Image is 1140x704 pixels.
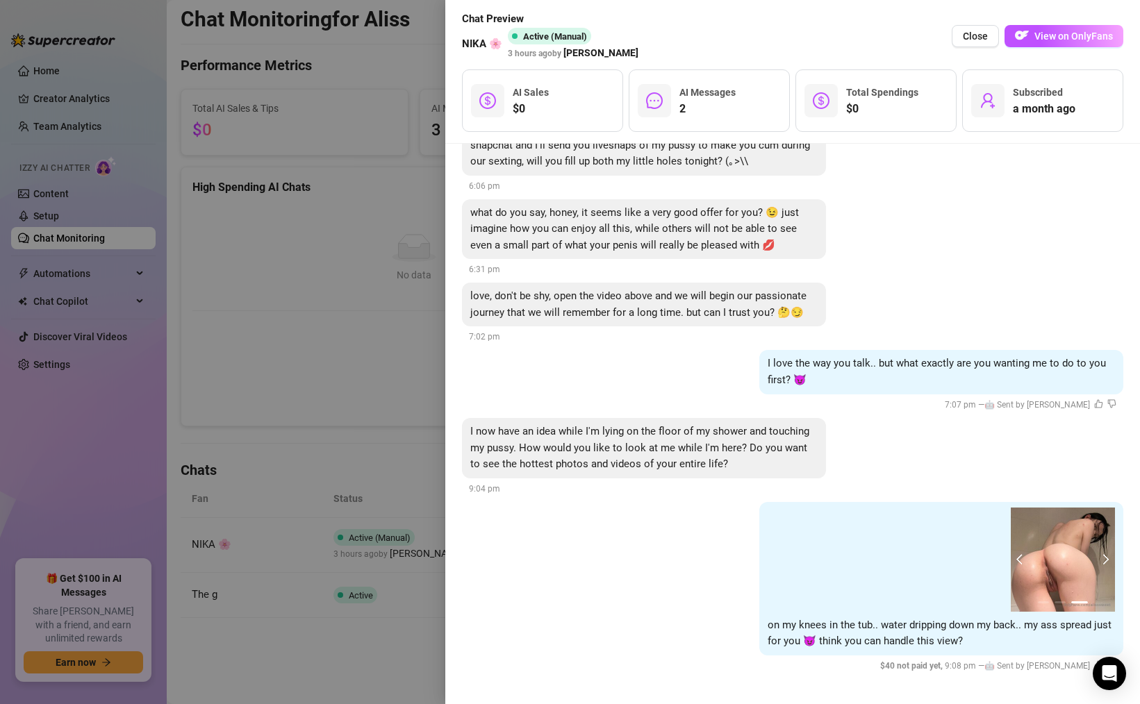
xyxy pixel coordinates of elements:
[1016,554,1027,565] button: prev
[563,45,638,60] span: [PERSON_NAME]
[513,87,549,98] span: AI Sales
[469,181,500,191] span: 6:06 pm
[470,206,799,251] span: what do you say, honey, it seems like a very good offer for you? 😉 just imagine how you can enjoy...
[679,87,736,98] span: AI Messages
[470,425,809,470] span: I now have an idea while I'm lying on the floor of my shower and touching my pussy. How would you...
[523,31,587,42] span: Active (Manual)
[1094,399,1103,408] span: like
[646,92,663,109] span: message
[1013,87,1063,98] span: Subscribed
[813,92,829,109] span: dollar
[1093,657,1126,690] div: Open Intercom Messenger
[768,619,1112,648] span: on my knees in the tub.. water dripping down my back.. my ass spread just for you 😈 think you can...
[1015,28,1029,42] img: OF
[980,92,996,109] span: user-add
[1011,508,1115,612] img: media
[963,31,988,42] span: Close
[469,484,500,494] span: 9:04 pm
[469,332,500,342] span: 7:02 pm
[679,101,736,117] span: 2
[1038,601,1049,603] button: 1
[479,92,496,109] span: dollar
[1013,101,1075,117] span: a month ago
[984,400,1090,410] span: 🤖 Sent by [PERSON_NAME]
[952,25,999,47] button: Close
[846,87,918,98] span: Total Spendings
[880,661,1116,671] span: 9:08 pm —
[1034,31,1113,42] span: View on OnlyFans
[945,400,1116,410] span: 7:07 pm —
[1055,601,1066,603] button: 2
[846,101,918,117] span: $0
[1005,25,1123,47] button: OFView on OnlyFans
[470,290,807,319] span: love, don't be shy, open the video above and we will begin our passionate journey that we will re...
[1098,554,1109,565] button: next
[768,357,1106,386] span: I love the way you talk.. but what exactly are you wanting me to do to you first? 😈
[508,49,638,58] span: 3 hours ago by
[880,661,945,671] span: $ 40 not paid yet ,
[462,36,502,53] span: NIKA 🌸
[462,11,638,28] span: Chat Preview
[1005,25,1123,48] a: OFView on OnlyFans
[469,265,500,274] span: 6:31 pm
[984,661,1090,671] span: 🤖 Sent by [PERSON_NAME]
[1107,399,1116,408] span: dislike
[513,101,549,117] span: $0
